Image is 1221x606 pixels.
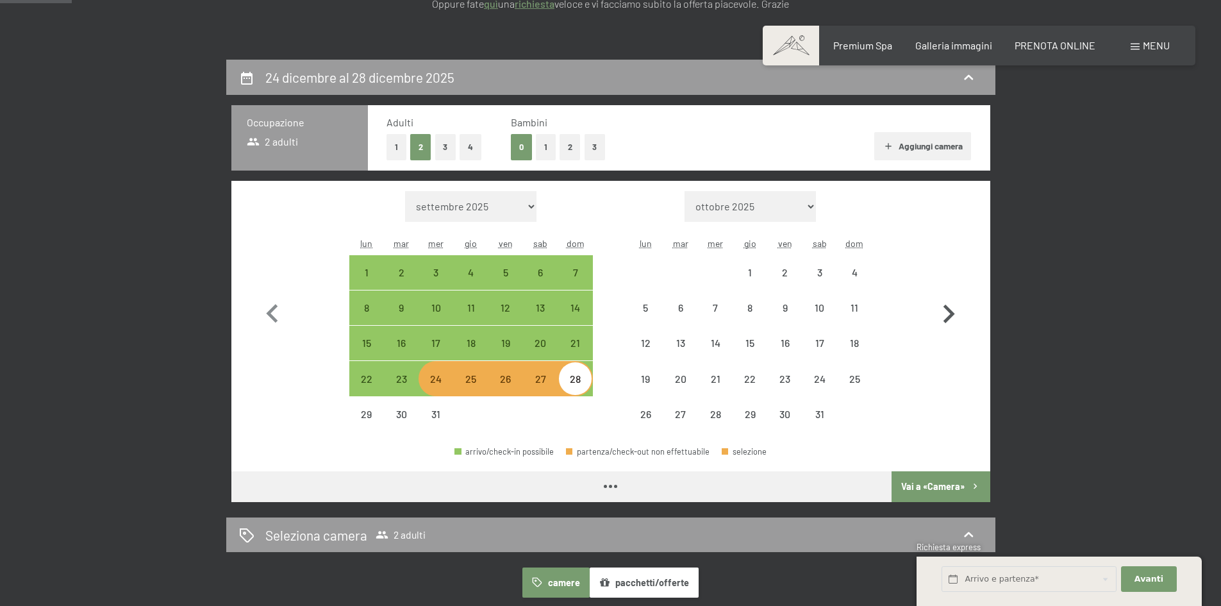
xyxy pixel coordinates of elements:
div: Wed Dec 24 2025 [419,361,453,396]
div: arrivo/check-in non effettuabile [802,397,837,432]
div: Fri Dec 12 2025 [488,290,523,325]
div: Mon Jan 05 2026 [628,290,663,325]
abbr: venerdì [778,238,792,249]
h2: Seleziona camera [265,526,367,544]
div: Fri Jan 09 2026 [767,290,802,325]
div: arrivo/check-in non effettuabile [523,361,558,396]
div: arrivo/check-in possibile [523,326,558,360]
div: 25 [838,374,870,406]
div: arrivo/check-in non effettuabile [837,326,872,360]
div: 28 [699,409,731,441]
button: 1 [386,134,406,160]
div: 1 [351,267,383,299]
div: Sat Jan 03 2026 [802,255,837,290]
div: arrivo/check-in possibile [349,290,384,325]
div: 11 [455,303,487,335]
div: 6 [665,303,697,335]
button: camere [522,568,589,597]
div: arrivo/check-in non effettuabile [767,326,802,360]
span: Bambini [511,116,547,128]
div: Fri Jan 02 2026 [767,255,802,290]
div: arrivo/check-in non effettuabile [802,255,837,290]
div: 8 [351,303,383,335]
div: arrivo/check-in non effettuabile [384,397,419,432]
div: Sun Dec 21 2025 [558,326,592,360]
div: Wed Dec 31 2025 [419,397,453,432]
span: Galleria immagini [915,39,992,51]
button: Aggiungi camera [874,132,971,160]
span: Premium Spa [833,39,892,51]
div: Mon Jan 26 2026 [628,397,663,432]
div: Wed Dec 10 2025 [419,290,453,325]
div: arrivo/check-in possibile [488,290,523,325]
div: arrivo/check-in non effettuabile [698,326,733,360]
div: 29 [351,409,383,441]
div: Sat Jan 31 2026 [802,397,837,432]
div: 2 [385,267,417,299]
div: arrivo/check-in non effettuabile [349,397,384,432]
div: Fri Dec 26 2025 [488,361,523,396]
div: 30 [385,409,417,441]
div: Thu Jan 29 2026 [733,397,767,432]
div: 23 [768,374,801,406]
div: 15 [734,338,766,370]
div: 24 [804,374,836,406]
abbr: giovedì [744,238,756,249]
button: 4 [460,134,481,160]
div: 23 [385,374,417,406]
span: Richiesta express [917,542,981,552]
div: 28 [559,374,591,406]
div: Fri Jan 23 2026 [767,361,802,396]
div: arrivo/check-in non effettuabile [628,326,663,360]
span: PRENOTA ONLINE [1015,39,1095,51]
div: 19 [629,374,661,406]
div: arrivo/check-in possibile [454,290,488,325]
div: Sat Jan 10 2026 [802,290,837,325]
div: arrivo/check-in non effettuabile [767,255,802,290]
h2: 24 dicembre al 28 dicembre 2025 [265,69,454,85]
button: Mese precedente [254,191,291,432]
div: arrivo/check-in possibile [349,326,384,360]
div: arrivo/check-in possibile [488,361,523,396]
div: arrivo/check-in non effettuabile [419,397,453,432]
div: Fri Jan 16 2026 [767,326,802,360]
div: arrivo/check-in possibile [558,290,592,325]
div: arrivo/check-in possibile [558,326,592,360]
div: Mon Jan 12 2026 [628,326,663,360]
div: arrivo/check-in non effettuabile [767,290,802,325]
button: Vai a «Camera» [892,471,990,502]
div: Fri Dec 05 2025 [488,255,523,290]
div: Tue Dec 23 2025 [384,361,419,396]
div: 15 [351,338,383,370]
div: 29 [734,409,766,441]
div: Thu Dec 25 2025 [454,361,488,396]
button: Mese successivo [930,191,967,432]
div: Sat Jan 24 2026 [802,361,837,396]
div: arrivo/check-in non effettuabile [733,326,767,360]
span: 2 adulti [376,528,426,541]
div: Tue Dec 16 2025 [384,326,419,360]
div: 1 [734,267,766,299]
div: arrivo/check-in non effettuabile [837,290,872,325]
div: Mon Dec 29 2025 [349,397,384,432]
div: arrivo/check-in possibile [419,255,453,290]
div: Thu Dec 18 2025 [454,326,488,360]
abbr: sabato [813,238,827,249]
div: Wed Dec 17 2025 [419,326,453,360]
button: pacchetti/offerte [590,568,699,597]
div: 27 [524,374,556,406]
div: arrivo/check-in possibile [349,255,384,290]
div: 4 [455,267,487,299]
div: 17 [420,338,452,370]
div: arrivo/check-in non effettuabile [802,326,837,360]
button: 3 [435,134,456,160]
abbr: lunedì [640,238,652,249]
div: 8 [734,303,766,335]
div: 14 [559,303,591,335]
div: arrivo/check-in possibile [384,326,419,360]
div: 13 [665,338,697,370]
div: Tue Jan 06 2026 [663,290,698,325]
div: arrivo/check-in possibile [454,255,488,290]
div: 12 [629,338,661,370]
div: Sun Jan 11 2026 [837,290,872,325]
